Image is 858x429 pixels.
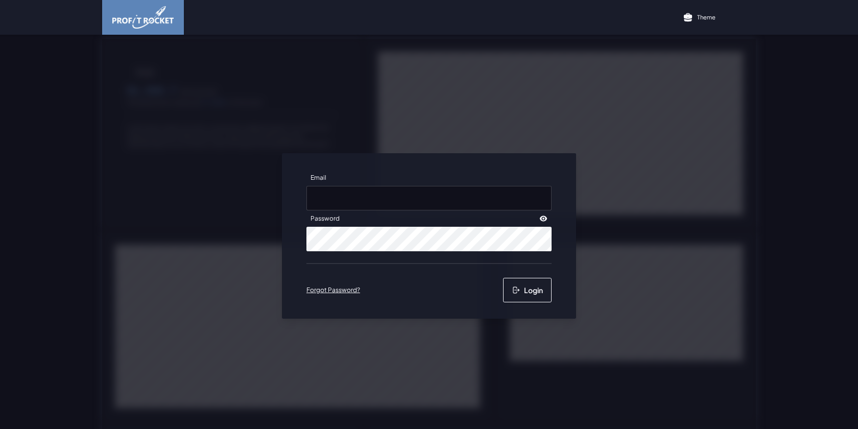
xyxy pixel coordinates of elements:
p: Theme [697,13,716,21]
button: Login [503,278,552,302]
label: Email [306,170,330,186]
a: Forgot Password? [306,286,360,294]
label: Password [306,210,344,227]
img: image [112,6,174,29]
